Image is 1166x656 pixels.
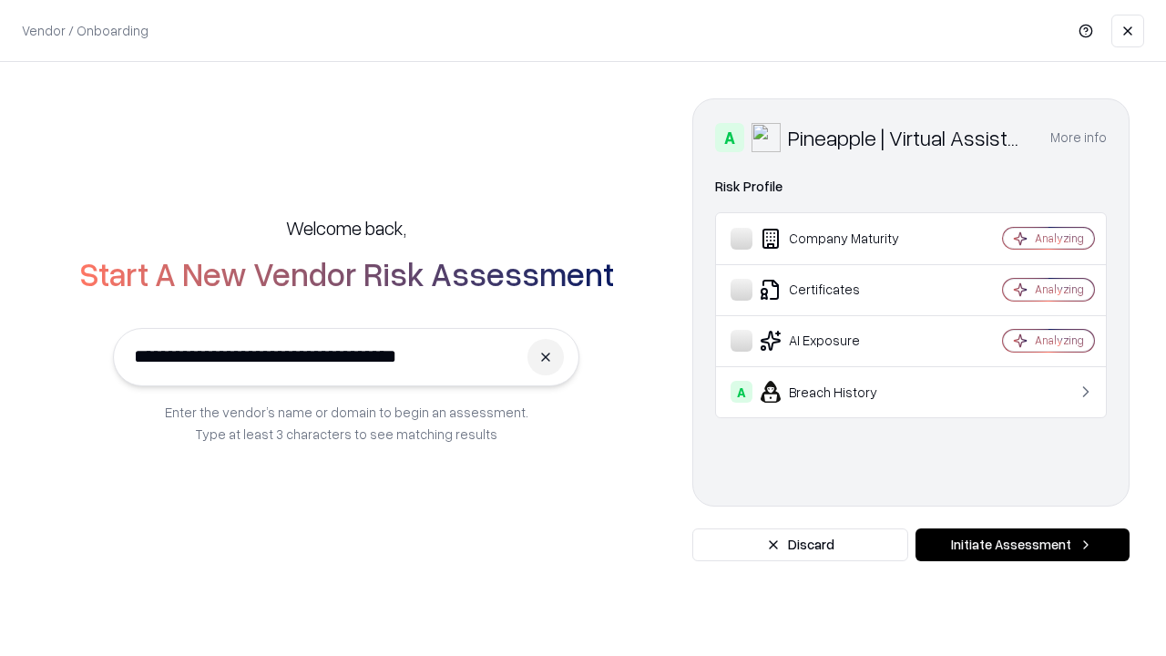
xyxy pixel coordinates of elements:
div: A [715,123,744,152]
div: Company Maturity [731,228,948,250]
button: More info [1050,121,1107,154]
button: Initiate Assessment [915,528,1130,561]
div: Analyzing [1035,282,1084,297]
div: Analyzing [1035,333,1084,348]
div: A [731,381,752,403]
p: Enter the vendor’s name or domain to begin an assessment. Type at least 3 characters to see match... [165,401,528,445]
div: Analyzing [1035,231,1084,246]
div: Certificates [731,279,948,301]
div: AI Exposure [731,330,948,352]
div: Pineapple | Virtual Assistant Agency [788,123,1028,152]
p: Vendor / Onboarding [22,21,148,40]
img: Pineapple | Virtual Assistant Agency [752,123,781,152]
h5: Welcome back, [286,215,406,241]
h2: Start A New Vendor Risk Assessment [79,255,614,292]
div: Risk Profile [715,176,1107,198]
div: Breach History [731,381,948,403]
button: Discard [692,528,908,561]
